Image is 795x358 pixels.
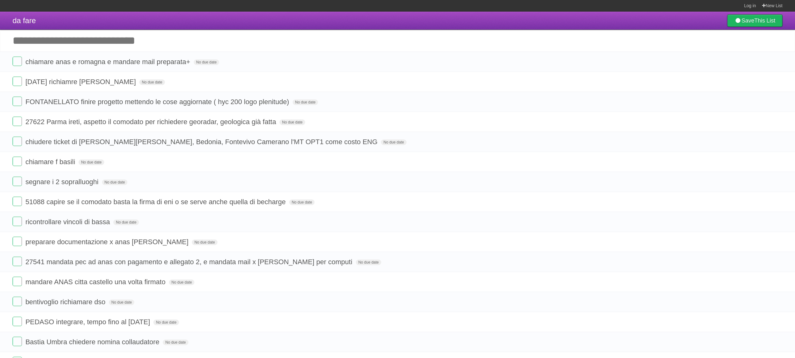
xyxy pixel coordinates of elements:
span: No due date [381,139,406,145]
span: 51088 capire se il comodato basta la firma di eni o se serve anche quella di becharge [25,198,287,206]
span: segnare i 2 sopralluoghi [25,178,100,186]
label: Done [13,297,22,306]
label: Done [13,197,22,206]
label: Done [13,157,22,166]
span: 27541 mandata pec ad anas con pagamento e allegato 2, e mandata mail x [PERSON_NAME] per computi [25,258,354,266]
span: No due date [153,320,179,325]
span: chiudere ticket di [PERSON_NAME][PERSON_NAME], Bedonia, Fontevivo Camerano l'MT OPT1 come costo ENG [25,138,379,146]
span: No due date [280,119,305,125]
span: No due date [163,340,188,345]
span: chiamare f basili [25,158,77,166]
span: [DATE] richiamre [PERSON_NAME] [25,78,137,86]
label: Done [13,217,22,226]
span: preparare documentazione x anas [PERSON_NAME] [25,238,190,246]
span: chiamare anas e romagna e mandare mail preparata+ [25,58,192,66]
a: SaveThis List [727,14,782,27]
span: mandare ANAS citta castello una volta firmato [25,278,167,286]
label: Done [13,317,22,326]
span: No due date [102,179,127,185]
span: 27622 Parma ireti, aspetto il comodato per richiedere georadar, geologica già fatta [25,118,278,126]
b: This List [754,18,775,24]
label: Done [13,237,22,246]
span: No due date [293,99,318,105]
span: No due date [194,59,219,65]
span: No due date [79,159,104,165]
span: da fare [13,16,36,25]
label: Done [13,337,22,346]
label: Done [13,277,22,286]
span: PEDASO integrare, tempo fino al [DATE] [25,318,151,326]
span: No due date [113,219,139,225]
span: No due date [356,260,381,265]
span: No due date [139,79,165,85]
label: Done [13,177,22,186]
label: Done [13,257,22,266]
label: Done [13,97,22,106]
span: No due date [109,300,134,305]
span: No due date [192,240,217,245]
span: No due date [289,199,315,205]
span: ricontrollare vincoli di bassa [25,218,111,226]
span: Bastia Umbra chiedere nomina collaudatore [25,338,161,346]
label: Done [13,77,22,86]
span: FONTANELLATO finire progetto mettendo le cose aggiornate ( hyc 200 logo plenitude) [25,98,291,106]
label: Done [13,117,22,126]
label: Done [13,137,22,146]
span: No due date [169,280,194,285]
label: Done [13,57,22,66]
span: bentivoglio richiamare dso [25,298,107,306]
